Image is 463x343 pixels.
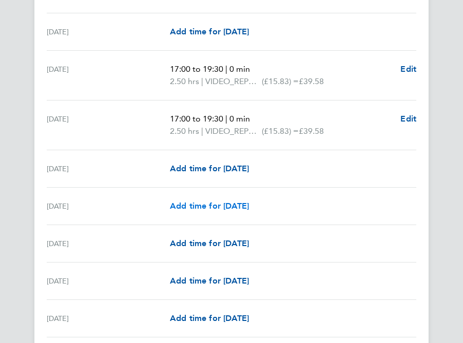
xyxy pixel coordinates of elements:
[170,64,223,74] span: 17:00 to 19:30
[170,201,249,211] span: Add time for [DATE]
[201,76,203,86] span: |
[170,27,249,36] span: Add time for [DATE]
[229,64,250,74] span: 0 min
[47,113,170,137] div: [DATE]
[201,126,203,136] span: |
[170,275,249,287] a: Add time for [DATE]
[262,126,299,136] span: (£15.83) =
[400,64,416,74] span: Edit
[170,313,249,323] span: Add time for [DATE]
[170,200,249,212] a: Add time for [DATE]
[400,113,416,125] a: Edit
[47,63,170,88] div: [DATE]
[170,276,249,286] span: Add time for [DATE]
[47,200,170,212] div: [DATE]
[170,26,249,38] a: Add time for [DATE]
[170,312,249,325] a: Add time for [DATE]
[225,114,227,124] span: |
[47,312,170,325] div: [DATE]
[225,64,227,74] span: |
[262,76,299,86] span: (£15.83) =
[170,126,199,136] span: 2.50 hrs
[47,163,170,175] div: [DATE]
[400,63,416,75] a: Edit
[205,125,262,137] span: VIDEO_REPORT_SCOUTING
[170,76,199,86] span: 2.50 hrs
[47,237,170,250] div: [DATE]
[299,126,324,136] span: £39.58
[400,114,416,124] span: Edit
[170,237,249,250] a: Add time for [DATE]
[170,163,249,175] a: Add time for [DATE]
[47,26,170,38] div: [DATE]
[170,238,249,248] span: Add time for [DATE]
[47,275,170,287] div: [DATE]
[170,114,223,124] span: 17:00 to 19:30
[170,164,249,173] span: Add time for [DATE]
[229,114,250,124] span: 0 min
[205,75,262,88] span: VIDEO_REPORT_SCOUTING
[299,76,324,86] span: £39.58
